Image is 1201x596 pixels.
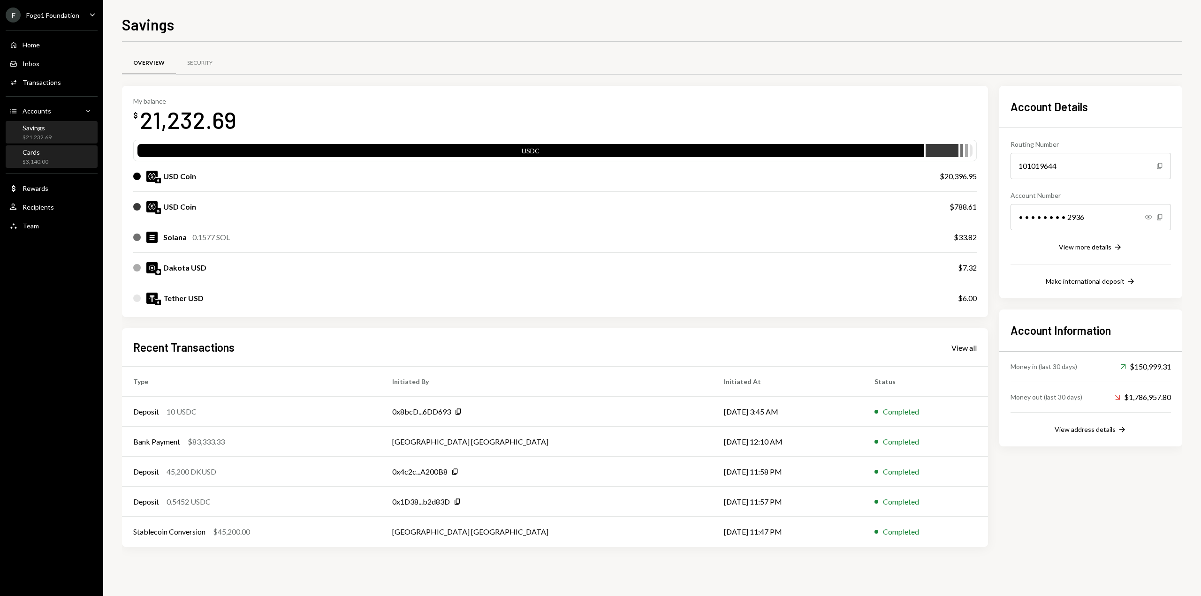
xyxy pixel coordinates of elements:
[192,232,230,243] div: 0.1577 SOL
[133,406,159,417] div: Deposit
[146,171,158,182] img: USDC
[213,526,250,537] div: $45,200.00
[1011,190,1171,200] div: Account Number
[23,124,52,132] div: Savings
[133,526,205,537] div: Stablecoin Conversion
[122,51,176,75] a: Overview
[133,339,235,355] h2: Recent Transactions
[713,367,863,397] th: Initiated At
[146,262,158,273] img: DKUSD
[6,74,98,91] a: Transactions
[133,97,236,105] div: My balance
[188,436,225,447] div: $83,333.33
[122,15,174,34] h1: Savings
[1011,204,1171,230] div: • • • • • • • • 2936
[1059,242,1123,253] button: View more details
[1046,277,1125,285] div: Make international deposit
[23,148,48,156] div: Cards
[951,343,977,353] div: View all
[950,201,977,212] div: $788.61
[6,217,98,234] a: Team
[23,41,40,49] div: Home
[23,107,51,115] div: Accounts
[1011,362,1077,371] div: Money in (last 30 days)
[163,262,206,273] div: Dakota USD
[146,201,158,212] img: USDC
[140,105,236,135] div: 21,232.69
[1120,361,1171,372] div: $150,999.31
[381,517,713,547] td: [GEOGRAPHIC_DATA] [GEOGRAPHIC_DATA]
[187,59,213,67] div: Security
[1011,99,1171,114] h2: Account Details
[863,367,988,397] th: Status
[23,222,39,230] div: Team
[1011,323,1171,338] h2: Account Information
[155,178,161,183] img: ethereum-mainnet
[167,406,197,417] div: 10 USDC
[713,517,863,547] td: [DATE] 11:47 PM
[122,367,381,397] th: Type
[23,78,61,86] div: Transactions
[713,457,863,487] td: [DATE] 11:58 PM
[883,436,919,447] div: Completed
[155,208,161,214] img: solana-mainnet
[940,171,977,182] div: $20,396.95
[713,427,863,457] td: [DATE] 12:10 AM
[6,180,98,196] a: Rewards
[23,158,48,166] div: $3,140.00
[1055,425,1127,435] button: View address details
[1011,139,1171,149] div: Routing Number
[176,51,224,75] a: Security
[6,145,98,168] a: Cards$3,140.00
[133,466,159,477] div: Deposit
[392,496,450,507] div: 0x1D38...b2d83D
[1115,392,1171,403] div: $1,786,957.80
[951,342,977,353] a: View all
[6,55,98,72] a: Inbox
[23,184,48,192] div: Rewards
[133,436,180,447] div: Bank Payment
[6,121,98,143] a: Savings$21,232.69
[163,293,204,304] div: Tether USD
[958,293,977,304] div: $6.00
[954,232,977,243] div: $33.82
[958,262,977,273] div: $7.32
[23,134,52,142] div: $21,232.69
[163,201,196,212] div: USD Coin
[163,232,187,243] div: Solana
[1011,392,1082,402] div: Money out (last 30 days)
[133,496,159,507] div: Deposit
[713,397,863,427] td: [DATE] 3:45 AM
[381,427,713,457] td: [GEOGRAPHIC_DATA] [GEOGRAPHIC_DATA]
[23,60,39,68] div: Inbox
[163,171,196,182] div: USD Coin
[1011,153,1171,179] div: 101019644
[713,487,863,517] td: [DATE] 11:57 PM
[392,406,451,417] div: 0x8bcD...6DD693
[883,466,919,477] div: Completed
[1046,277,1136,287] button: Make international deposit
[167,466,216,477] div: 45,200 DKUSD
[381,367,713,397] th: Initiated By
[146,232,158,243] img: SOL
[26,11,79,19] div: Fogo1 Foundation
[167,496,211,507] div: 0.5452 USDC
[883,496,919,507] div: Completed
[883,526,919,537] div: Completed
[392,466,448,477] div: 0x4c2c...A200B8
[1055,425,1116,433] div: View address details
[133,111,138,120] div: $
[155,300,161,305] img: ethereum-mainnet
[6,102,98,119] a: Accounts
[146,293,158,304] img: USDT
[155,269,161,275] img: base-mainnet
[883,406,919,417] div: Completed
[23,203,54,211] div: Recipients
[133,59,165,67] div: Overview
[6,36,98,53] a: Home
[6,198,98,215] a: Recipients
[1059,243,1111,251] div: View more details
[6,8,21,23] div: F
[137,146,924,159] div: USDC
